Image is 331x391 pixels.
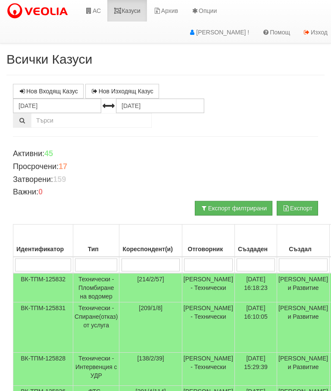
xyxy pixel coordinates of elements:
[75,243,118,255] div: Тип
[53,175,66,184] b: 159
[31,113,152,128] input: Търсене по Идентификатор, Бл/Вх/Ап, Тип, Описание, Моб. Номер, Имейл, Файл, Коментар,
[234,225,277,257] th: Създаден: No sort applied, activate to apply an ascending sort
[85,84,159,99] a: Нов Изходящ Казус
[15,243,72,255] div: Идентификатор
[277,225,330,257] th: Създал: No sort applied, activate to apply an ascending sort
[182,302,234,353] td: [PERSON_NAME] - Технически
[184,243,233,255] div: Отговорник
[38,188,43,196] b: 0
[278,243,328,255] div: Създал
[13,84,84,99] a: Нов Входящ Казус
[182,225,234,257] th: Отговорник: No sort applied, activate to apply an ascending sort
[44,149,53,158] b: 45
[137,276,164,283] span: [214/2/57]
[234,353,277,386] td: [DATE] 15:29:39
[121,243,180,255] div: Кореспондент(и)
[13,175,318,184] h4: Затворени:
[6,52,325,66] h2: Всички Казуси
[13,353,73,386] td: ВК-ТПМ-125828
[13,163,318,171] h4: Просрочени:
[182,353,234,386] td: [PERSON_NAME] - Технически
[13,188,318,197] h4: Важни:
[234,273,277,302] td: [DATE] 16:18:23
[182,273,234,302] td: [PERSON_NAME] - Технически
[256,22,297,43] a: Помощ
[13,150,318,158] h4: Активни:
[6,2,72,20] img: VeoliaLogo.png
[234,302,277,353] td: [DATE] 16:10:05
[277,201,318,216] button: Експорт
[277,353,330,386] td: [PERSON_NAME] и Развитие
[73,225,119,257] th: Тип: No sort applied, activate to apply an ascending sort
[73,353,119,386] td: Технически - Интервенция с УДР
[73,302,119,353] td: Технически - Спиране(отказ) от услуга
[277,273,330,302] td: [PERSON_NAME] и Развитие
[195,201,272,216] button: Експорт филтрирани
[119,225,182,257] th: Кореспондент(и): No sort applied, activate to apply an ascending sort
[139,305,162,311] span: [209/1/8]
[137,355,164,362] span: [138/2/39]
[59,162,67,171] b: 17
[277,302,330,353] td: [PERSON_NAME] и Развитие
[13,302,73,353] td: ВК-ТПМ-125831
[182,22,256,43] a: [PERSON_NAME] !
[73,273,119,302] td: Технически - Пломбиране на водомер
[13,273,73,302] td: ВК-ТПМ-125832
[236,243,275,255] div: Създаден
[13,225,73,257] th: Идентификатор: No sort applied, activate to apply an ascending sort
